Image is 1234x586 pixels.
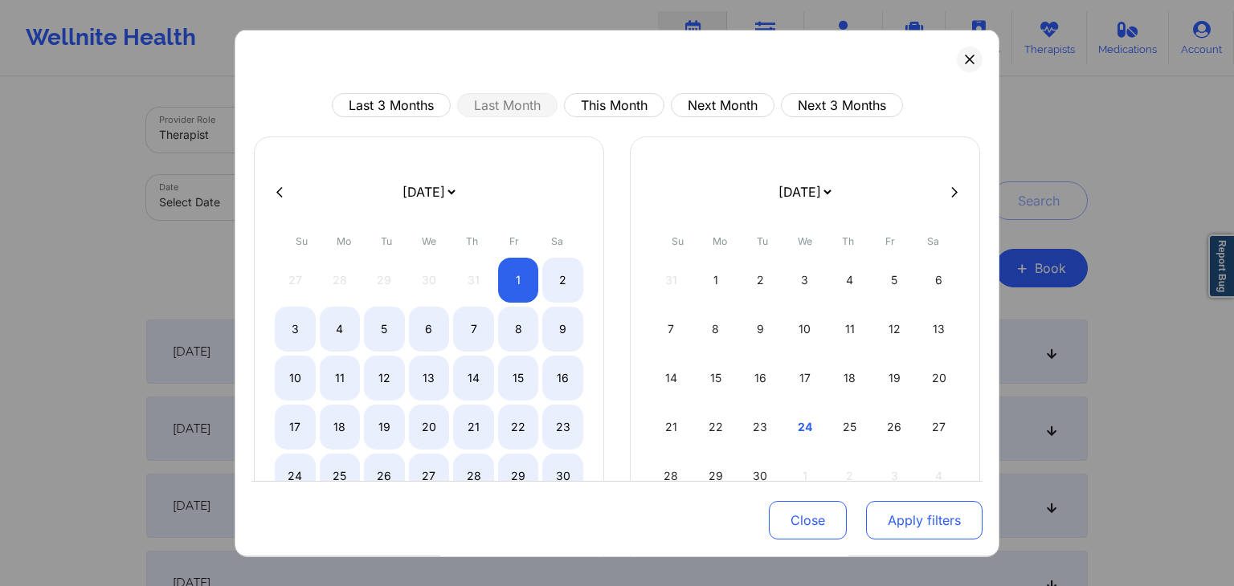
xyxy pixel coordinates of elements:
div: Wed Sep 10 2025 [785,307,826,352]
div: Wed Aug 13 2025 [409,356,450,401]
button: Last 3 Months [332,93,451,117]
div: Sat Sep 13 2025 [918,307,959,352]
abbr: Thursday [466,235,478,247]
div: Thu Sep 11 2025 [829,307,870,352]
div: Tue Sep 16 2025 [740,356,781,401]
div: Sun Aug 24 2025 [275,454,316,499]
div: Sun Sep 07 2025 [651,307,692,352]
abbr: Saturday [927,235,939,247]
div: Fri Sep 19 2025 [874,356,915,401]
div: Mon Aug 04 2025 [320,307,361,352]
div: Thu Aug 28 2025 [453,454,494,499]
div: Tue Aug 05 2025 [364,307,405,352]
div: Sun Aug 03 2025 [275,307,316,352]
div: Fri Aug 15 2025 [498,356,539,401]
div: Sun Aug 10 2025 [275,356,316,401]
div: Wed Aug 20 2025 [409,405,450,450]
div: Mon Aug 18 2025 [320,405,361,450]
div: Mon Sep 22 2025 [696,405,737,450]
abbr: Monday [713,235,727,247]
div: Fri Aug 29 2025 [498,454,539,499]
div: Fri Sep 05 2025 [874,258,915,303]
div: Mon Aug 11 2025 [320,356,361,401]
div: Fri Aug 08 2025 [498,307,539,352]
div: Mon Sep 08 2025 [696,307,737,352]
abbr: Tuesday [757,235,768,247]
div: Fri Aug 22 2025 [498,405,539,450]
div: Sat Sep 06 2025 [918,258,959,303]
button: This Month [564,93,664,117]
abbr: Wednesday [798,235,812,247]
div: Wed Aug 06 2025 [409,307,450,352]
button: Next 3 Months [781,93,903,117]
div: Mon Aug 25 2025 [320,454,361,499]
div: Sun Sep 28 2025 [651,454,692,499]
div: Sat Sep 20 2025 [918,356,959,401]
div: Tue Sep 09 2025 [740,307,781,352]
abbr: Saturday [551,235,563,247]
div: Mon Sep 29 2025 [696,454,737,499]
button: Last Month [457,93,558,117]
div: Tue Aug 26 2025 [364,454,405,499]
div: Wed Sep 17 2025 [785,356,826,401]
abbr: Tuesday [381,235,392,247]
div: Thu Aug 07 2025 [453,307,494,352]
div: Fri Aug 01 2025 [498,258,539,303]
div: Wed Sep 03 2025 [785,258,826,303]
div: Thu Aug 21 2025 [453,405,494,450]
div: Sat Aug 30 2025 [542,454,583,499]
abbr: Sunday [296,235,308,247]
abbr: Wednesday [422,235,436,247]
div: Tue Sep 30 2025 [740,454,781,499]
div: Sat Aug 02 2025 [542,258,583,303]
div: Thu Sep 18 2025 [829,356,870,401]
div: Tue Aug 19 2025 [364,405,405,450]
div: Fri Sep 26 2025 [874,405,915,450]
div: Sun Aug 17 2025 [275,405,316,450]
div: Sat Aug 23 2025 [542,405,583,450]
div: Thu Sep 04 2025 [829,258,870,303]
button: Apply filters [866,502,983,540]
div: Sat Aug 09 2025 [542,307,583,352]
button: Close [769,502,847,540]
abbr: Sunday [672,235,684,247]
abbr: Friday [885,235,895,247]
div: Wed Aug 27 2025 [409,454,450,499]
div: Thu Sep 25 2025 [829,405,870,450]
abbr: Monday [337,235,351,247]
div: Sat Sep 27 2025 [918,405,959,450]
div: Tue Sep 23 2025 [740,405,781,450]
div: Wed Sep 24 2025 [785,405,826,450]
button: Next Month [671,93,774,117]
div: Sat Aug 16 2025 [542,356,583,401]
div: Sun Sep 14 2025 [651,356,692,401]
abbr: Friday [509,235,519,247]
div: Tue Aug 12 2025 [364,356,405,401]
div: Tue Sep 02 2025 [740,258,781,303]
div: Mon Sep 01 2025 [696,258,737,303]
div: Fri Sep 12 2025 [874,307,915,352]
div: Sun Sep 21 2025 [651,405,692,450]
div: Mon Sep 15 2025 [696,356,737,401]
div: Thu Aug 14 2025 [453,356,494,401]
abbr: Thursday [842,235,854,247]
